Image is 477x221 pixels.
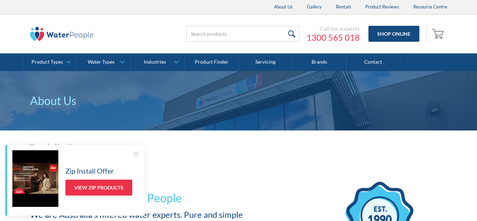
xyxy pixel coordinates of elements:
[186,26,299,42] input: Search products
[30,190,271,207] h1: Welcome to The Water People
[54,142,75,149] div: About Us
[347,53,400,71] a: Contact
[88,59,115,65] div: Water Types
[65,180,132,196] a: View Zip Products
[307,32,360,43] a: 1300 565 018
[292,53,346,71] a: Brands
[65,165,114,176] h5: Zip Install Offer
[406,186,477,221] iframe: podium webchat widget bubble
[430,25,447,42] a: Open empty cart
[144,59,166,65] div: Industries
[185,53,239,71] a: Product Finder
[30,142,43,149] a: Home
[239,53,292,71] a: Servicing
[307,25,360,32] div: Call the experts
[12,150,58,207] img: Zip Install Offer
[31,59,63,65] div: Product Types
[30,208,271,221] h2: We are Australia's filtered water experts. Pure and simple
[23,53,77,71] a: Product Types
[30,92,447,109] p: About Us
[47,141,51,150] div: |
[131,53,184,71] a: Industries
[30,27,94,41] img: The Water People
[368,26,419,42] a: Shop Online
[77,53,130,71] a: Water Types
[432,28,446,39] img: shopping cart
[357,110,477,194] iframe: podium webchat widget prompt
